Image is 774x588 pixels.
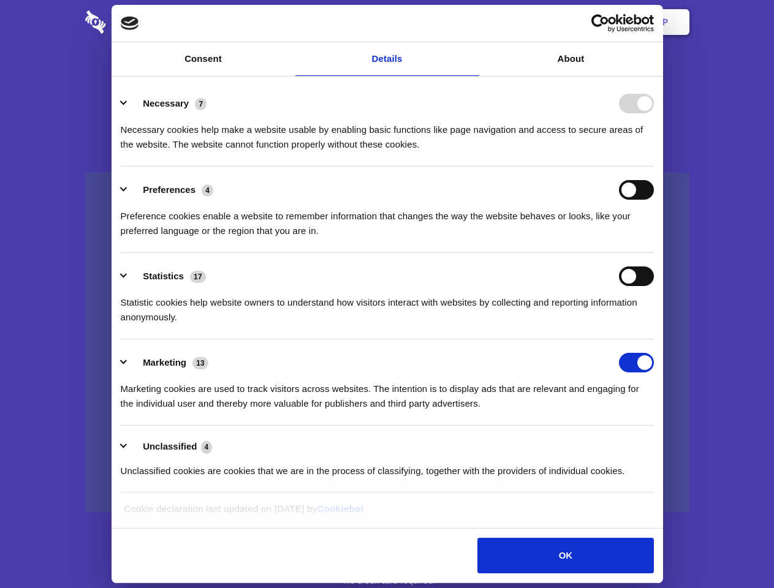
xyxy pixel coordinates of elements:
button: Unclassified (4) [121,439,220,454]
button: OK [477,538,653,573]
label: Statistics [143,271,184,281]
button: Necessary (7) [121,94,214,113]
span: 13 [192,357,208,369]
img: logo-wordmark-white-trans-d4663122ce5f474addd5e946df7df03e33cb6a1c49d2221995e7729f52c070b2.svg [85,10,190,34]
div: Cookie declaration last updated on [DATE] by [115,502,659,526]
button: Statistics (17) [121,266,214,286]
div: Preference cookies enable a website to remember information that changes the way the website beha... [121,200,654,238]
label: Preferences [143,184,195,195]
h1: Eliminate Slack Data Loss. [85,55,689,99]
a: Cookiebot [317,503,364,514]
a: Consent [112,42,295,76]
div: Marketing cookies are used to track visitors across websites. The intention is to display ads tha... [121,372,654,411]
span: 4 [201,441,213,453]
div: Unclassified cookies are cookies that we are in the process of classifying, together with the pro... [121,454,654,478]
a: Login [556,3,609,41]
a: Contact [497,3,553,41]
img: logo [121,17,139,30]
button: Marketing (13) [121,353,216,372]
a: Wistia video thumbnail [85,173,689,513]
label: Necessary [143,98,189,108]
button: Preferences (4) [121,180,221,200]
span: 17 [190,271,206,283]
span: 4 [202,184,213,197]
iframe: Drift Widget Chat Controller [713,527,759,573]
a: About [479,42,663,76]
h4: Auto-redaction of sensitive data, encrypted data sharing and self-destructing private chats. Shar... [85,111,689,152]
a: Pricing [360,3,413,41]
div: Statistic cookies help website owners to understand how visitors interact with websites by collec... [121,286,654,325]
span: 7 [195,98,207,110]
div: Necessary cookies help make a website usable by enabling basic functions like page navigation and... [121,113,654,152]
a: Details [295,42,479,76]
label: Marketing [143,357,186,367]
a: Usercentrics Cookiebot - opens in a new window [547,14,654,32]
